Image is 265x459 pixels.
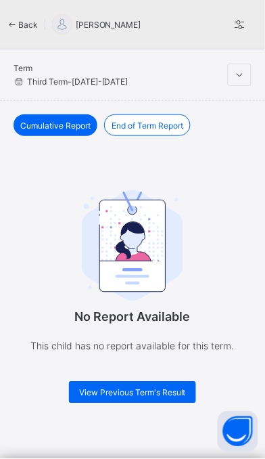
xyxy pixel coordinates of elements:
p: This child has no report available for this term. [14,338,251,355]
div: No Report Available [14,156,251,382]
span: End of Term Report [112,121,183,131]
span: [PERSON_NAME] [76,20,141,30]
div: Back [7,20,45,30]
span: Term [14,63,228,73]
span: View Previous Term's Result [79,388,186,398]
button: Open asap [218,412,258,452]
p: No Report Available [14,310,251,324]
span: Third Term - [DATE]-[DATE] [14,76,128,87]
img: student.207b5acb3037b72b59086e8b1a17b1d0.svg [82,190,183,301]
span: Cumulative Report [20,121,91,131]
